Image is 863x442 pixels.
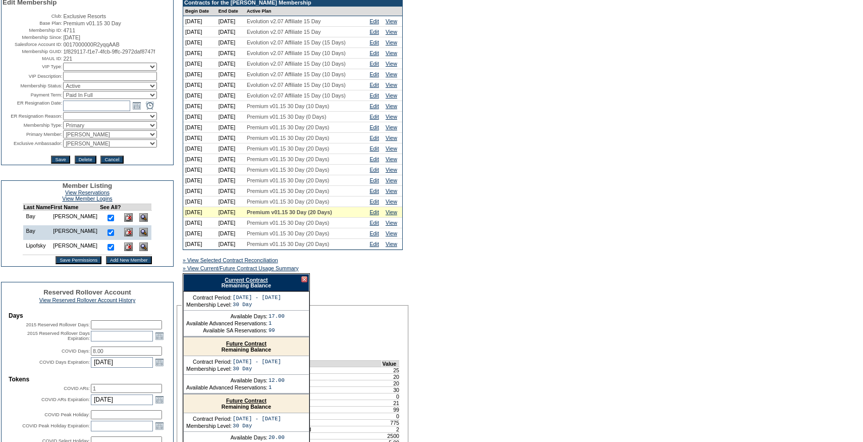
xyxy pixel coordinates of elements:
td: Salesforce Account ID: [3,41,62,47]
label: COVID ARs: [64,386,90,391]
td: [DATE] [183,228,217,239]
td: Begin Date [183,7,217,16]
span: Exclusive Resorts [63,13,106,19]
a: Open the calendar popup. [154,330,165,341]
td: 17.00 [268,313,285,319]
td: [DATE] [217,16,245,27]
span: 221 [63,56,72,62]
a: Edit [370,241,379,247]
td: Last Name [23,204,50,211]
a: Edit [370,39,379,45]
td: [DATE] [183,218,217,228]
td: [PERSON_NAME] [50,225,100,240]
a: Edit [370,124,379,130]
td: [DATE] [217,175,245,186]
label: 2015 Reserved Rollover Days Expiration: [27,331,90,341]
a: View [386,50,397,56]
a: View [386,103,397,109]
td: [DATE] [217,112,245,122]
a: Open the calendar popup. [154,394,165,405]
span: Evolution v2.07 Affiliate 15 Day (10 Days) [247,82,346,88]
td: [DATE] [183,239,217,250]
td: [DATE] [183,101,217,112]
span: Premium v01.15 30 Day [63,20,121,26]
a: View [386,18,397,24]
a: View [386,29,397,35]
a: View [386,209,397,215]
td: 25 [382,367,400,373]
td: [DATE] [217,48,245,59]
td: Membership Status: [3,82,62,90]
td: [DATE] [217,207,245,218]
a: View [386,71,397,77]
td: First Name [50,204,100,211]
a: » View Current/Future Contract Usage Summary [183,265,299,271]
td: [PERSON_NAME] [50,211,100,226]
td: [DATE] [217,154,245,165]
td: [DATE] [183,165,217,175]
span: [DATE] [63,34,80,40]
td: [DATE] [217,239,245,250]
a: Edit [370,188,379,194]
td: [DATE] [183,16,217,27]
a: View [386,177,397,183]
div: Remaining Balance [184,337,309,356]
td: 2 [382,426,400,432]
td: Membership GUID: [3,48,62,55]
td: Membership Level: [186,366,232,372]
span: 1f829117-f1e7-4fcb-9ffc-2972daf8747f [63,48,155,55]
td: Base Plan: [3,20,62,26]
td: Lipofsky [23,240,50,255]
td: 30 Day [233,366,281,372]
a: Edit [370,199,379,205]
a: Open the time view popup. [144,100,155,111]
td: [DATE] [183,37,217,48]
td: 30 Day [233,423,281,429]
span: Evolution v2.07 Affiliate 15 Day (10 Days) [247,71,346,77]
a: View Member Logins [62,195,112,202]
a: View Reservations [65,189,110,195]
td: Active Plan [245,7,368,16]
span: Premium v01.15 30 Day (20 Days) [247,167,329,173]
td: Contract Period: [186,294,232,301]
td: [DATE] [217,80,245,90]
a: Open the calendar popup. [131,100,142,111]
td: Available Days: [186,434,267,440]
a: Edit [370,50,379,56]
td: 1 [268,384,285,390]
a: Future Contract [226,398,266,404]
img: View Dashboard [139,242,148,251]
label: 2015 Reserved Rollover Days: [26,322,90,327]
span: Premium v01.15 30 Day (20 Days) [247,156,329,162]
td: [DATE] [183,59,217,69]
span: Member Listing [63,182,113,189]
span: Premium v01.15 30 Day (20 Days) [247,135,329,141]
a: Edit [370,177,379,183]
a: Edit [370,220,379,226]
td: Membership Level: [186,302,232,308]
td: [PERSON_NAME] [50,240,100,255]
a: Edit [370,103,379,109]
a: View [386,82,397,88]
td: 1 [268,320,285,326]
label: COVID Peak Holiday Expiration: [22,423,90,428]
td: Days [9,312,166,319]
span: Premium v01.15 30 Day (20 Days) [247,124,329,130]
a: Edit [370,167,379,173]
td: [DATE] [217,90,245,101]
a: View [386,135,397,141]
a: View [386,124,397,130]
td: [DATE] [183,90,217,101]
td: Available SA Reservations: [186,327,267,333]
span: Premium v01.15 30 Day (20 Days) [247,230,329,236]
td: [DATE] - [DATE] [233,359,281,365]
td: ER Resignation Reason: [3,112,62,120]
a: Edit [370,114,379,120]
a: View [386,199,397,205]
td: [DATE] [183,197,217,207]
td: Membership Level: [186,423,232,429]
a: View [386,230,397,236]
a: View [386,167,397,173]
td: 2500 [382,432,400,439]
a: View [386,92,397,99]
